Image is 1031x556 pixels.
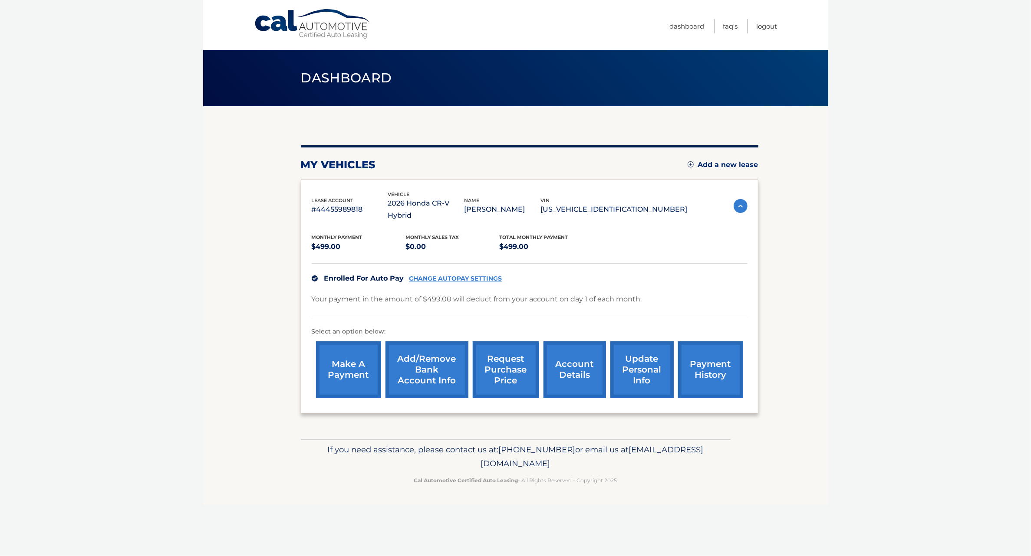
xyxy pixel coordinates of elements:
[301,70,392,86] span: Dashboard
[464,197,480,203] span: name
[541,197,550,203] span: vin
[306,443,725,471] p: If you need assistance, please contact us at: or email us at
[316,341,381,398] a: make a payment
[464,203,541,216] p: [PERSON_NAME]
[688,161,694,167] img: add.svg
[312,197,354,203] span: lease account
[301,158,376,171] h2: my vehicles
[312,241,406,253] p: $499.00
[312,234,362,240] span: Monthly Payment
[500,234,568,240] span: Total Monthly Payment
[688,160,758,169] a: Add a new lease
[306,476,725,485] p: - All Rights Reserved - Copyright 2025
[312,293,642,305] p: Your payment in the amount of $499.00 will deduct from your account on day 1 of each month.
[670,19,705,33] a: Dashboard
[541,203,688,216] p: [US_VEHICLE_IDENTIFICATION_NUMBER]
[385,341,468,398] a: Add/Remove bank account info
[312,275,318,281] img: check.svg
[723,19,738,33] a: FAQ's
[324,274,404,282] span: Enrolled For Auto Pay
[500,241,594,253] p: $499.00
[473,341,539,398] a: request purchase price
[414,477,518,484] strong: Cal Automotive Certified Auto Leasing
[610,341,674,398] a: update personal info
[405,234,459,240] span: Monthly sales Tax
[405,241,500,253] p: $0.00
[757,19,777,33] a: Logout
[388,197,464,222] p: 2026 Honda CR-V Hybrid
[734,199,748,213] img: accordion-active.svg
[312,327,748,337] p: Select an option below:
[409,275,502,282] a: CHANGE AUTOPAY SETTINGS
[254,9,371,39] a: Cal Automotive
[312,203,388,216] p: #44455989818
[543,341,606,398] a: account details
[678,341,743,398] a: payment history
[388,191,410,197] span: vehicle
[499,445,576,455] span: [PHONE_NUMBER]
